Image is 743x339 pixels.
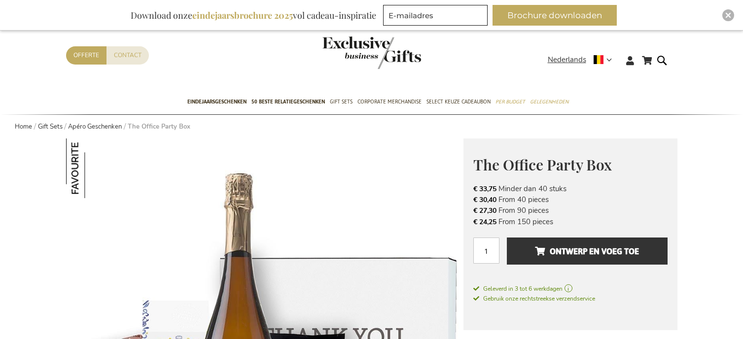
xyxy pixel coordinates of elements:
[473,295,595,303] span: Gebruik onze rechtstreekse verzendservice
[493,5,617,26] button: Brochure downloaden
[473,183,668,194] li: Minder dan 40 stuks
[725,12,731,18] img: Close
[187,97,247,107] span: Eindejaarsgeschenken
[68,122,122,131] a: Apéro Geschenken
[15,122,32,131] a: Home
[106,46,149,65] a: Contact
[548,54,618,66] div: Nederlands
[507,237,667,265] button: Ontwerp en voeg toe
[473,237,499,264] input: Aantal
[473,284,668,293] a: Geleverd in 3 tot 6 werkdagen
[473,206,496,215] span: € 27,30
[38,122,63,131] a: Gift Sets
[473,216,668,227] li: From 150 pieces
[383,5,488,26] input: E-mailadres
[473,195,496,204] span: € 30,40
[322,36,421,69] img: Exclusive Business gifts logo
[722,9,734,21] div: Close
[383,5,491,29] form: marketing offers and promotions
[473,155,612,174] span: The Office Party Box
[495,97,525,107] span: Per Budget
[426,97,491,107] span: Select Keuze Cadeaubon
[473,217,496,227] span: € 24,25
[251,97,325,107] span: 50 beste relatiegeschenken
[530,97,568,107] span: Gelegenheden
[66,46,106,65] a: Offerte
[473,293,595,303] a: Gebruik onze rechtstreekse verzendservice
[66,138,126,198] img: The Office Party Box
[473,184,496,194] span: € 33,75
[330,97,353,107] span: Gift Sets
[357,97,422,107] span: Corporate Merchandise
[128,122,190,131] strong: The Office Party Box
[548,54,586,66] span: Nederlands
[322,36,372,69] a: store logo
[192,9,293,21] b: eindejaarsbrochure 2025
[473,194,668,205] li: From 40 pieces
[473,205,668,216] li: From 90 pieces
[535,243,639,259] span: Ontwerp en voeg toe
[126,5,381,26] div: Download onze vol cadeau-inspiratie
